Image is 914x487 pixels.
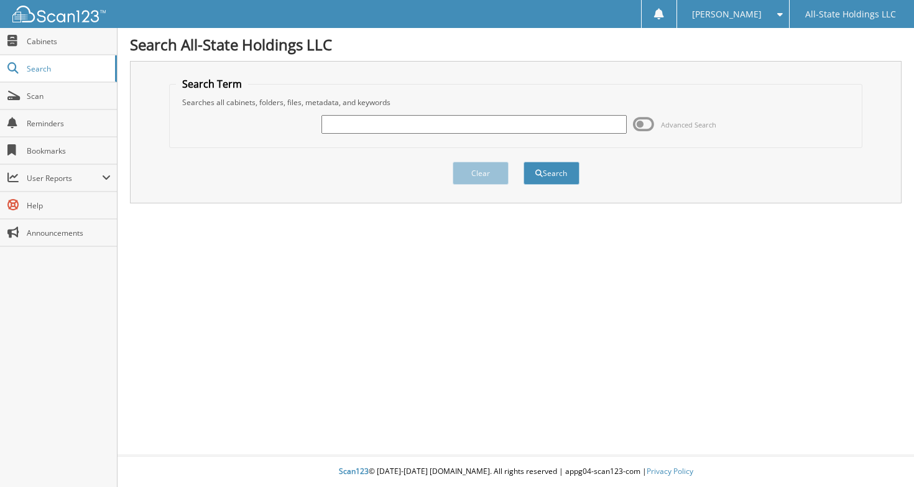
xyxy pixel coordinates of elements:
[647,466,693,476] a: Privacy Policy
[176,97,856,108] div: Searches all cabinets, folders, files, metadata, and keywords
[27,200,111,211] span: Help
[339,466,369,476] span: Scan123
[130,34,902,55] h1: Search All-State Holdings LLC
[524,162,579,185] button: Search
[27,91,111,101] span: Scan
[852,427,914,487] iframe: Chat Widget
[118,457,914,487] div: © [DATE]-[DATE] [DOMAIN_NAME]. All rights reserved | appg04-scan123-com |
[692,11,762,18] span: [PERSON_NAME]
[176,77,248,91] legend: Search Term
[27,173,102,183] span: User Reports
[27,36,111,47] span: Cabinets
[12,6,106,22] img: scan123-logo-white.svg
[805,11,896,18] span: All-State Holdings LLC
[27,63,109,74] span: Search
[661,120,716,129] span: Advanced Search
[453,162,509,185] button: Clear
[27,228,111,238] span: Announcements
[27,118,111,129] span: Reminders
[27,146,111,156] span: Bookmarks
